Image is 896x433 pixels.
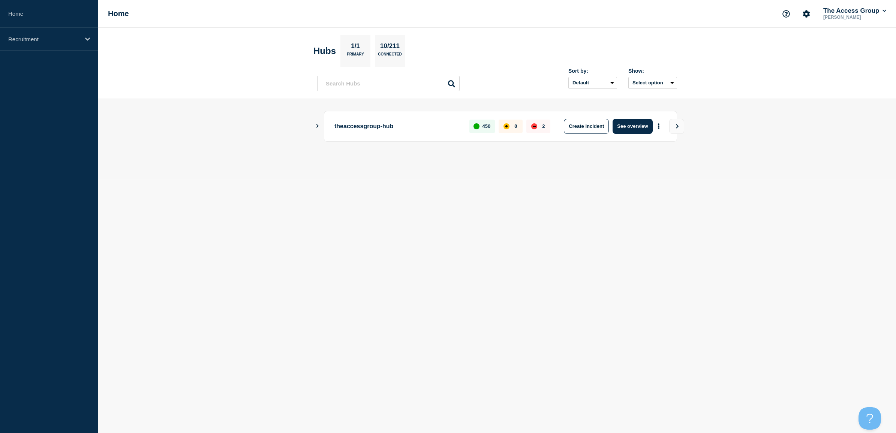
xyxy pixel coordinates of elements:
[317,76,460,91] input: Search Hubs
[108,9,129,18] h1: Home
[531,123,537,129] div: down
[378,42,403,52] p: 10/211
[628,77,677,89] button: Select option
[348,42,363,52] p: 1/1
[313,46,336,56] h2: Hubs
[316,123,319,129] button: Show Connected Hubs
[822,7,888,15] button: The Access Group
[628,68,677,74] div: Show:
[334,119,461,134] p: theaccessgroup-hub
[482,123,491,129] p: 450
[378,52,402,60] p: Connected
[613,119,652,134] button: See overview
[568,68,617,74] div: Sort by:
[542,123,545,129] p: 2
[503,123,509,129] div: affected
[822,15,888,20] p: [PERSON_NAME]
[564,119,609,134] button: Create incident
[8,36,80,42] p: Recruitment
[859,407,881,430] iframe: Help Scout Beacon - Open
[568,77,617,89] select: Sort by
[514,123,517,129] p: 0
[799,6,814,22] button: Account settings
[669,119,684,134] button: View
[654,119,664,133] button: More actions
[778,6,794,22] button: Support
[347,52,364,60] p: Primary
[473,123,479,129] div: up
